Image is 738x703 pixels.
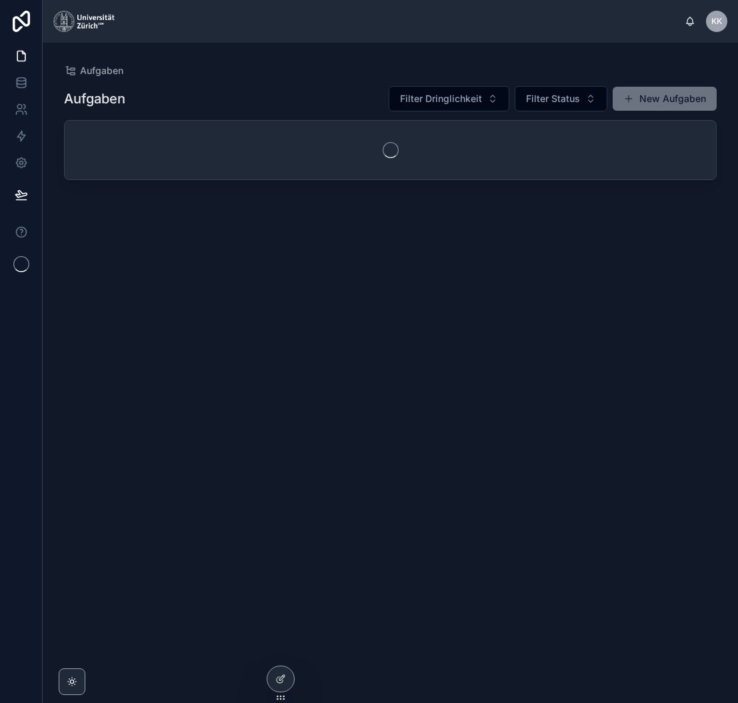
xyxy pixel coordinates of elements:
[64,64,123,77] a: Aufgaben
[389,86,509,111] button: Select Button
[711,16,722,27] span: KK
[526,92,580,105] span: Filter Status
[80,64,123,77] span: Aufgaben
[515,86,607,111] button: Select Button
[53,11,115,32] img: App logo
[125,19,685,24] div: scrollable content
[400,92,482,105] span: Filter Dringlichkeit
[613,87,717,111] button: New Aufgaben
[64,89,125,108] h1: Aufgaben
